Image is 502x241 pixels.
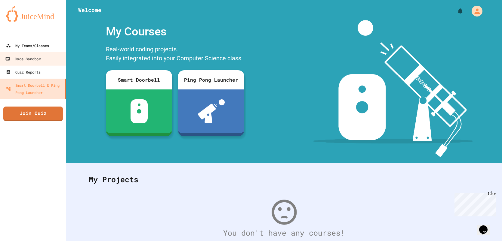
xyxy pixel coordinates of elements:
[6,6,60,22] img: logo-orange.svg
[477,217,496,235] iframe: chat widget
[6,82,63,96] div: Smart Doorbell & Ping Pong Launcher
[452,191,496,216] iframe: chat widget
[3,107,63,121] a: Join Quiz
[106,70,172,89] div: Smart Doorbell
[6,42,49,49] div: My Teams/Classes
[5,55,41,63] div: Code Sandbox
[465,4,484,18] div: My Account
[198,99,225,123] img: ppl-with-ball.png
[445,6,465,16] div: My Notifications
[6,68,41,76] div: Quiz Reports
[103,43,247,66] div: Real-world coding projects. Easily integrated into your Computer Science class.
[131,99,148,123] img: sdb-white.svg
[83,168,485,191] div: My Projects
[313,20,474,157] img: banner-image-my-projects.png
[2,2,42,38] div: Chat with us now!Close
[103,20,247,43] div: My Courses
[83,227,485,239] div: You don't have any courses!
[178,70,244,89] div: Ping Pong Launcher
